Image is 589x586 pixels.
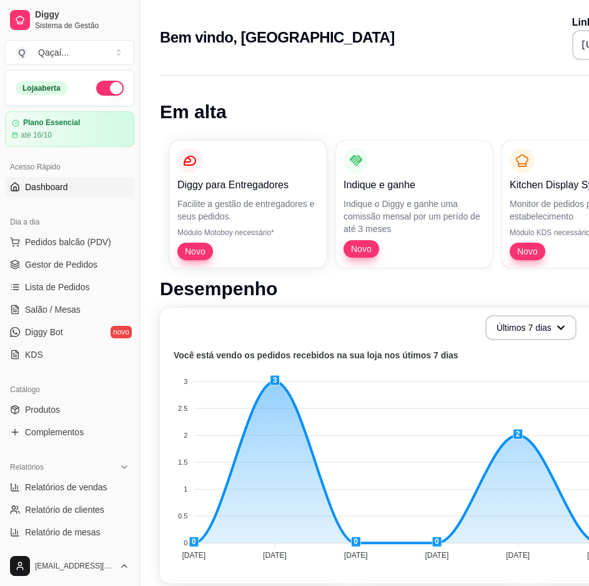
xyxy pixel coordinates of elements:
tspan: 2.5 [178,405,187,412]
a: Relatório de clientes [5,500,134,520]
button: [EMAIL_ADDRESS][DOMAIN_NAME] [5,551,134,581]
p: Diggy para Entregadores [177,178,319,193]
tspan: 0 [184,539,187,547]
tspan: 3 [184,378,187,385]
span: Complementos [25,426,84,438]
span: Relatório de clientes [25,503,104,516]
a: Produtos [5,400,134,420]
h2: Bem vindo, [GEOGRAPHIC_DATA] [160,28,395,48]
a: Relatório de mesas [5,522,134,542]
button: Alterar Status [96,81,124,96]
span: Produtos [25,403,60,416]
button: Indique e ganheIndique o Diggy e ganhe uma comissão mensal por um perído de até 3 mesesNovo [336,141,492,268]
span: Diggy [35,9,129,21]
span: KDS [25,348,43,361]
a: Salão / Mesas [5,300,134,320]
span: Relatórios de vendas [25,481,107,493]
tspan: 1 [184,485,187,493]
a: KDS [5,345,134,365]
div: Dia a dia [5,212,134,232]
article: até 16/10 [21,130,52,140]
tspan: [DATE] [263,551,287,560]
span: Relatórios [10,462,44,472]
a: Gestor de Pedidos [5,255,134,275]
tspan: [DATE] [344,551,368,560]
tspan: 2 [184,432,187,439]
tspan: 0.5 [178,512,187,520]
button: Últimos 7 dias [485,315,577,340]
tspan: [DATE] [425,551,448,560]
button: Pedidos balcão (PDV) [5,232,134,252]
span: Novo [346,243,377,255]
a: Diggy Botnovo [5,322,134,342]
tspan: [DATE] [182,551,205,560]
span: [EMAIL_ADDRESS][DOMAIN_NAME] [35,561,114,571]
span: Novo [180,245,210,258]
p: Módulo Motoboy necessário* [177,228,319,238]
span: Salão / Mesas [25,303,81,316]
p: Facilite a gestão de entregadores e seus pedidos. [177,198,319,223]
a: Relatórios de vendas [5,477,134,497]
a: DiggySistema de Gestão [5,5,134,35]
text: Você está vendo os pedidos recebidos na sua loja nos útimos 7 dias [174,350,458,360]
a: Plano Essencialaté 16/10 [5,111,134,147]
button: Diggy para EntregadoresFacilite a gestão de entregadores e seus pedidos.Módulo Motoboy necessário... [170,141,326,268]
a: Lista de Pedidos [5,277,134,297]
span: Novo [512,245,543,258]
tspan: [DATE] [506,551,530,560]
a: Relatório de fidelidadenovo [5,545,134,565]
span: Sistema de Gestão [35,21,129,31]
a: Complementos [5,422,134,442]
span: Relatório de mesas [25,526,101,538]
button: Select a team [5,40,134,65]
p: Indique o Diggy e ganhe uma comissão mensal por um perído de até 3 meses [344,198,485,235]
div: Qaçaí ... [38,46,69,59]
span: Gestor de Pedidos [25,258,97,271]
p: Indique e ganhe [344,178,485,193]
span: Lista de Pedidos [25,281,90,293]
article: Plano Essencial [23,118,80,128]
span: Diggy Bot [25,326,63,338]
span: Q [16,46,28,59]
div: Acesso Rápido [5,157,134,177]
tspan: 1.5 [178,458,187,466]
span: Dashboard [25,181,68,193]
div: Loja aberta [16,81,67,95]
a: Dashboard [5,177,134,197]
span: Pedidos balcão (PDV) [25,236,111,248]
div: Catálogo [5,380,134,400]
